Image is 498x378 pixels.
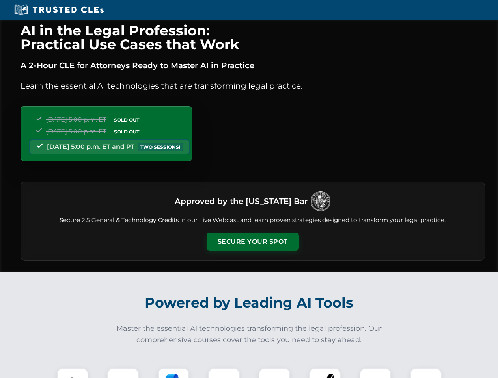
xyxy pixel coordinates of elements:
img: Logo [311,191,330,211]
p: Master the essential AI technologies transforming the legal profession. Our comprehensive courses... [111,323,387,346]
span: [DATE] 5:00 p.m. ET [46,128,106,135]
img: Trusted CLEs [12,4,106,16]
h3: Approved by the [US_STATE] Bar [175,194,308,208]
p: Secure 2.5 General & Technology Credits in our Live Webcast and learn proven strategies designed ... [30,216,475,225]
span: [DATE] 5:00 p.m. ET [46,116,106,123]
span: SOLD OUT [111,116,142,124]
h2: Powered by Leading AI Tools [31,289,468,317]
span: SOLD OUT [111,128,142,136]
p: Learn the essential AI technologies that are transforming legal practice. [21,80,485,92]
h1: AI in the Legal Profession: Practical Use Cases that Work [21,24,485,51]
button: Secure Your Spot [207,233,299,251]
p: A 2-Hour CLE for Attorneys Ready to Master AI in Practice [21,59,485,72]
